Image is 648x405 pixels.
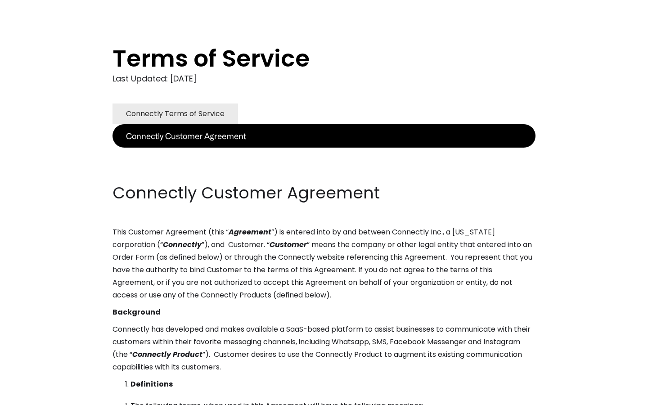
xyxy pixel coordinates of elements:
[112,165,535,177] p: ‍
[126,130,246,142] div: Connectly Customer Agreement
[229,227,271,237] em: Agreement
[132,349,202,360] em: Connectly Product
[112,307,161,317] strong: Background
[18,389,54,402] ul: Language list
[112,182,535,204] h2: Connectly Customer Agreement
[163,239,202,250] em: Connectly
[126,108,225,120] div: Connectly Terms of Service
[270,239,307,250] em: Customer
[112,45,499,72] h1: Terms of Service
[112,148,535,160] p: ‍
[9,388,54,402] aside: Language selected: English
[130,379,173,389] strong: Definitions
[112,72,535,85] div: Last Updated: [DATE]
[112,226,535,301] p: This Customer Agreement (this “ ”) is entered into by and between Connectly Inc., a [US_STATE] co...
[112,323,535,373] p: Connectly has developed and makes available a SaaS-based platform to assist businesses to communi...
